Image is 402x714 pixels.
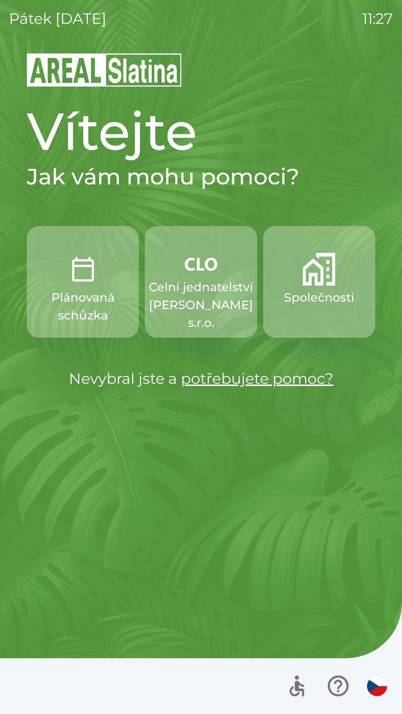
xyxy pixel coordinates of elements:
button: Plánovaná schůzka [27,226,139,338]
img: 889875ac-0dea-4846-af73-0927569c3e97.png [185,253,217,275]
p: 11:27 [362,7,393,30]
p: Společnosti [284,289,354,306]
img: 0ea463ad-1074-4378-bee6-aa7a2f5b9440.png [67,253,99,286]
p: Nevybral jste a [27,367,375,390]
a: potřebujete pomoc? [181,369,334,387]
h1: Vítejte [27,100,375,163]
img: cs flag [367,676,387,696]
button: Společnosti [263,226,375,338]
button: Celní jednatelství [PERSON_NAME] s.r.o. [145,226,257,338]
p: Celní jednatelství [PERSON_NAME] s.r.o. [149,278,253,332]
p: Plánovaná schůzka [45,289,121,324]
p: pátek [DATE] [9,7,106,30]
img: Logo [27,52,375,88]
img: 58b4041c-2a13-40f9-aad2-b58ace873f8c.png [303,253,335,286]
h2: Jak vám mohu pomoci? [27,163,375,190]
